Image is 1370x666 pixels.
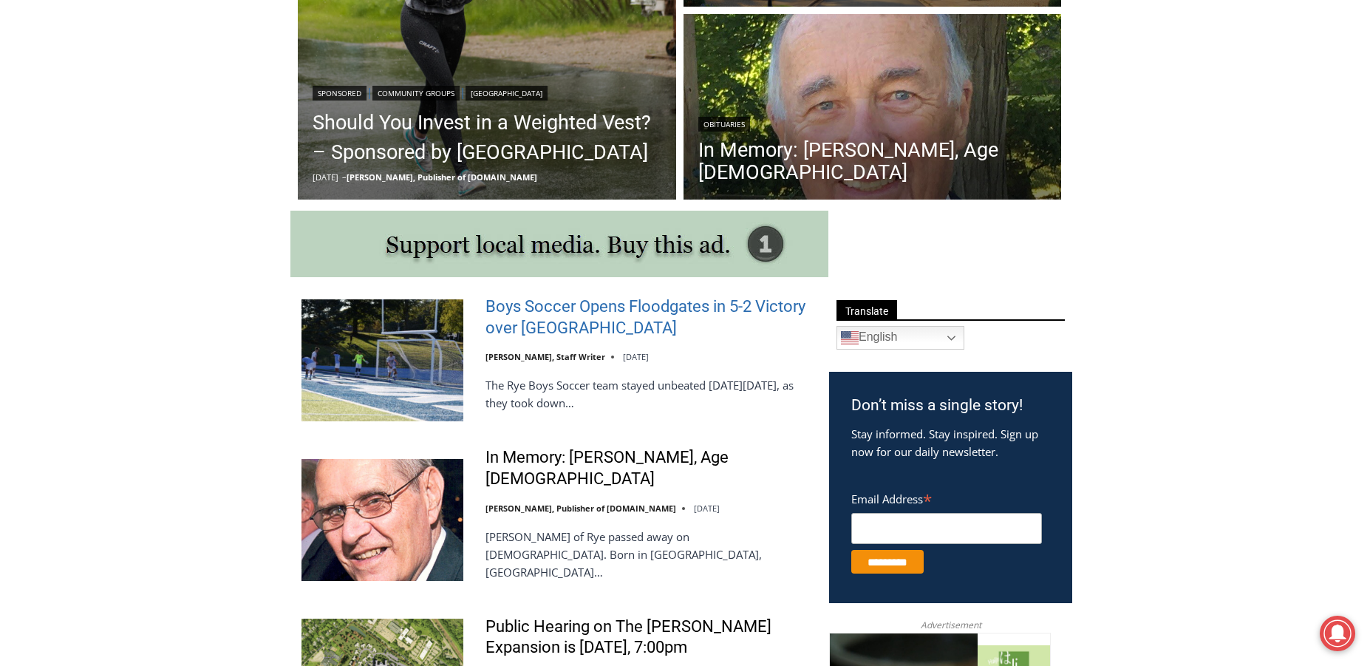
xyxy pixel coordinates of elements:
a: Should You Invest in a Weighted Vest? – Sponsored by [GEOGRAPHIC_DATA] [313,108,661,167]
span: – [342,171,347,183]
p: Stay informed. Stay inspired. Sign up now for our daily newsletter. [851,425,1050,461]
span: Intern @ [DOMAIN_NAME] [386,147,685,180]
span: Translate [836,300,897,320]
h3: Don’t miss a single story! [851,394,1050,418]
label: Email Address [851,484,1042,511]
a: Open Tues. - Sun. [PHONE_NUMBER] [1,149,149,184]
a: Read More In Memory: Richard Allen Hynson, Age 93 [684,14,1062,203]
a: Intern @ [DOMAIN_NAME] [355,143,716,184]
time: [DATE] [623,351,649,362]
a: In Memory: [PERSON_NAME], Age [DEMOGRAPHIC_DATA] [698,139,1047,183]
div: "[PERSON_NAME]'s draw is the fine variety of pristine raw fish kept on hand" [152,92,217,177]
img: In Memory: Donald J. Demas, Age 90 [301,459,463,580]
a: [PERSON_NAME], Publisher of [DOMAIN_NAME] [347,171,537,183]
a: Boys Soccer Opens Floodgates in 5-2 Victory over [GEOGRAPHIC_DATA] [485,296,810,339]
a: [PERSON_NAME], Staff Writer [485,351,605,362]
a: Obituaries [698,117,750,132]
div: "We would have speakers with experience in local journalism speak to us about their experiences a... [373,1,698,143]
a: Sponsored [313,86,367,101]
span: Advertisement [906,618,996,632]
time: [DATE] [694,503,720,514]
a: [PERSON_NAME], Publisher of [DOMAIN_NAME] [485,503,676,514]
a: In Memory: [PERSON_NAME], Age [DEMOGRAPHIC_DATA] [485,447,810,489]
a: Community Groups [372,86,460,101]
div: | | [313,83,661,101]
a: Public Hearing on The [PERSON_NAME] Expansion is [DATE], 7:00pm [485,616,810,659]
img: support local media, buy this ad [290,211,828,277]
p: The Rye Boys Soccer team stayed unbeated [DATE][DATE], as they took down… [485,376,810,412]
p: [PERSON_NAME] of Rye passed away on [DEMOGRAPHIC_DATA]. Born in [GEOGRAPHIC_DATA], [GEOGRAPHIC_DA... [485,528,810,581]
img: Obituary - Richard Allen Hynson [684,14,1062,203]
span: Open Tues. - Sun. [PHONE_NUMBER] [4,152,145,208]
img: en [841,329,859,347]
a: [GEOGRAPHIC_DATA] [466,86,548,101]
a: English [836,326,964,350]
time: [DATE] [313,171,338,183]
img: Boys Soccer Opens Floodgates in 5-2 Victory over Westlake [301,299,463,421]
